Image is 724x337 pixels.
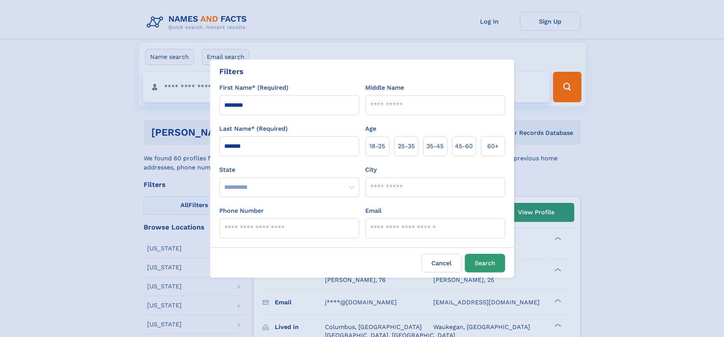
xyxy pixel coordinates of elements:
div: Filters [219,66,244,77]
span: 60+ [487,142,499,151]
label: City [365,165,377,174]
span: 18‑25 [369,142,385,151]
span: 25‑35 [398,142,415,151]
label: Email [365,206,382,215]
label: Last Name* (Required) [219,124,288,133]
label: Phone Number [219,206,264,215]
span: 35‑45 [426,142,444,151]
label: Age [365,124,376,133]
label: First Name* (Required) [219,83,288,92]
button: Search [465,254,505,272]
label: Cancel [421,254,462,272]
span: 45‑60 [455,142,473,151]
label: Middle Name [365,83,404,92]
label: State [219,165,359,174]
